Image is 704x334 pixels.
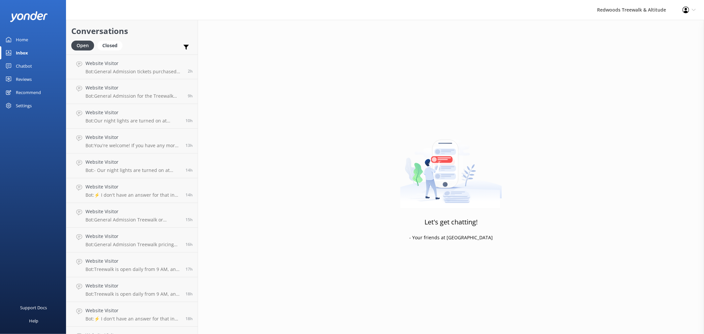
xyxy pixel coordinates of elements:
[85,118,181,124] p: Bot: Our night lights are turned on at sunset, and the night walk starts 20 minutes thereafter. W...
[85,167,181,173] p: Bot: - Our night lights are turned on at sunset, and the night walk starts 20 minutes thereafter....
[185,291,193,297] span: Oct 04 2025 03:20pm (UTC +13:00) Pacific/Auckland
[66,178,198,203] a: Website VisitorBot:⚡ I don't have an answer for that in my knowledge base. Please try and rephras...
[85,257,181,265] h4: Website Visitor
[66,252,198,277] a: Website VisitorBot:Treewalk is open daily from 9 AM, and Glowworms open at 10 AM. For last ticket...
[20,301,47,314] div: Support Docs
[85,192,181,198] p: Bot: ⚡ I don't have an answer for that in my knowledge base. Please try and rephrase your questio...
[16,99,32,112] div: Settings
[400,126,502,208] img: artwork of a man stealing a conversation from at giant smartphone
[85,134,181,141] h4: Website Visitor
[85,307,181,314] h4: Website Visitor
[85,282,181,289] h4: Website Visitor
[66,129,198,153] a: Website VisitorBot:You're welcome! If you have any more questions, feel free to ask.13h
[66,203,198,228] a: Website VisitorBot:General Admission Treewalk or Nightlights prices are $42 per adult (16 yrs+), ...
[66,79,198,104] a: Website VisitorBot:General Admission for the Treewalk starts at $42 for adults (16+ years) and $2...
[66,302,198,327] a: Website VisitorBot:⚡ I don't have an answer for that in my knowledge base. Please try and rephras...
[409,234,493,241] p: - Your friends at [GEOGRAPHIC_DATA]
[66,277,198,302] a: Website VisitorBot:Treewalk is open daily from 9 AM, and Glowworms at 10 AM. For last ticket sold...
[85,217,181,223] p: Bot: General Admission Treewalk or Nightlights prices are $42 per adult (16 yrs+), $26 per child ...
[185,242,193,247] span: Oct 04 2025 04:47pm (UTC +13:00) Pacific/Auckland
[71,41,94,50] div: Open
[29,314,38,327] div: Help
[71,42,97,49] a: Open
[188,93,193,99] span: Oct 05 2025 12:04am (UTC +13:00) Pacific/Auckland
[66,228,198,252] a: Website VisitorBot:General Admission Treewalk pricing starts at $42 for adults (16+ years) and $2...
[85,84,183,91] h4: Website Visitor
[424,217,478,227] h3: Let's get chatting!
[16,86,41,99] div: Recommend
[85,158,181,166] h4: Website Visitor
[185,316,193,321] span: Oct 04 2025 03:02pm (UTC +13:00) Pacific/Auckland
[85,69,183,75] p: Bot: General Admission tickets purchased online for the Treewalk are valid for up to 12 months fr...
[85,60,183,67] h4: Website Visitor
[85,266,181,272] p: Bot: Treewalk is open daily from 9 AM, and Glowworms open at 10 AM. For last ticket sold times, p...
[71,25,193,37] h2: Conversations
[97,41,122,50] div: Closed
[66,54,198,79] a: Website VisitorBot:General Admission tickets purchased online for the Treewalk are valid for up t...
[97,42,126,49] a: Closed
[185,192,193,198] span: Oct 04 2025 06:38pm (UTC +13:00) Pacific/Auckland
[16,46,28,59] div: Inbox
[185,217,193,222] span: Oct 04 2025 05:39pm (UTC +13:00) Pacific/Auckland
[185,167,193,173] span: Oct 04 2025 07:24pm (UTC +13:00) Pacific/Auckland
[185,118,193,123] span: Oct 04 2025 11:24pm (UTC +13:00) Pacific/Auckland
[85,242,181,248] p: Bot: General Admission Treewalk pricing starts at $42 for adults (16+ years) and $26 for children...
[85,93,183,99] p: Bot: General Admission for the Treewalk starts at $42 for adults (16+ years) and $26 for children...
[16,33,28,46] div: Home
[85,109,181,116] h4: Website Visitor
[85,208,181,215] h4: Website Visitor
[10,11,48,22] img: yonder-white-logo.png
[66,104,198,129] a: Website VisitorBot:Our night lights are turned on at sunset, and the night walk starts 20 minutes...
[16,73,32,86] div: Reviews
[85,316,181,322] p: Bot: ⚡ I don't have an answer for that in my knowledge base. Please try and rephrase your questio...
[85,233,181,240] h4: Website Visitor
[185,266,193,272] span: Oct 04 2025 04:15pm (UTC +13:00) Pacific/Auckland
[85,143,181,149] p: Bot: You're welcome! If you have any more questions, feel free to ask.
[85,291,181,297] p: Bot: Treewalk is open daily from 9 AM, and Glowworms at 10 AM. For last ticket sold times, please...
[85,183,181,190] h4: Website Visitor
[185,143,193,148] span: Oct 04 2025 07:39pm (UTC +13:00) Pacific/Auckland
[16,59,32,73] div: Chatbot
[66,153,198,178] a: Website VisitorBot:- Our night lights are turned on at sunset, and the night walk starts 20 minut...
[188,68,193,74] span: Oct 05 2025 06:28am (UTC +13:00) Pacific/Auckland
